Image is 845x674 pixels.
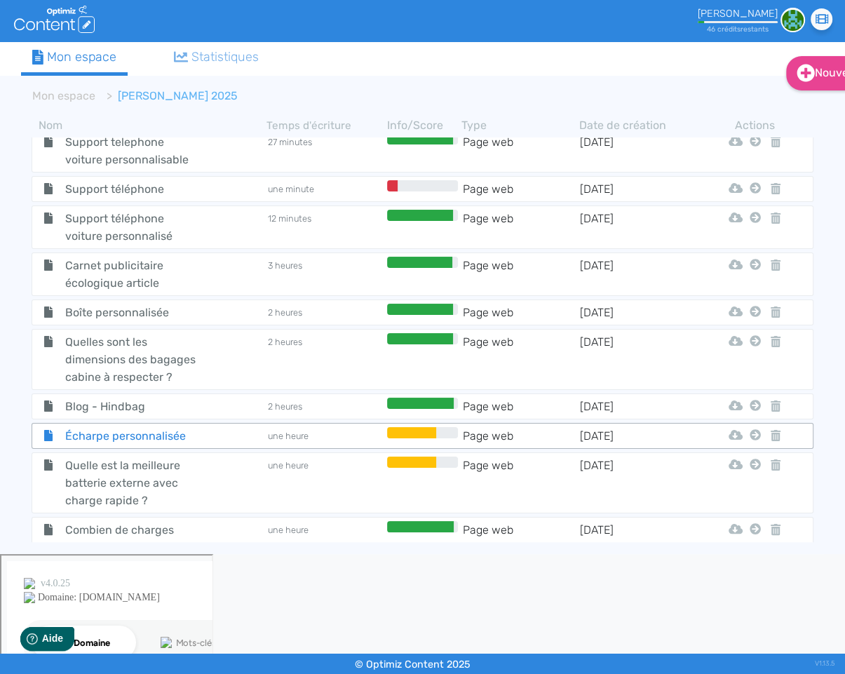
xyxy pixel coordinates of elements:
[266,398,384,415] td: 2 heures
[32,89,95,102] a: Mon espace
[55,180,209,198] span: Support téléphone
[266,117,384,134] th: Temps d'écriture
[266,304,384,321] td: 2 heures
[55,333,209,386] span: Quelles sont les dimensions des bagages cabine à respecter ?
[384,117,462,134] th: Info/Score
[737,25,741,34] span: s
[55,457,209,509] span: Quelle est la meilleure batterie externe avec charge rapide ?
[21,79,707,113] nav: breadcrumb
[266,133,384,168] td: 27 minutes
[461,333,579,386] td: Page web
[579,427,696,445] td: [DATE]
[461,457,579,509] td: Page web
[266,333,384,386] td: 2 heures
[266,180,384,198] td: une minute
[765,25,769,34] span: s
[579,133,696,168] td: [DATE]
[22,36,34,48] img: website_grey.svg
[21,42,128,76] a: Mon espace
[22,22,34,34] img: logo_orange.svg
[707,25,769,34] small: 46 crédit restant
[32,48,116,67] div: Mon espace
[72,11,93,22] span: Aide
[579,180,696,198] td: [DATE]
[55,427,209,445] span: Écharpe personnalisée
[266,521,384,574] td: une heure
[159,81,170,93] img: tab_keywords_by_traffic_grey.svg
[175,83,215,92] div: Mots-clés
[461,257,579,292] td: Page web
[163,42,271,72] a: Statistiques
[461,304,579,321] td: Page web
[579,398,696,415] td: [DATE]
[461,180,579,198] td: Page web
[55,133,209,168] span: Support telephone voiture personnalisable
[39,22,69,34] div: v 4.0.25
[579,117,696,134] th: Date de création
[72,83,108,92] div: Domaine
[55,210,209,245] span: Support téléphone voiture personnalisé
[746,117,764,134] th: Actions
[55,398,209,415] span: Blog - Hindbag
[461,117,579,134] th: Type
[579,333,696,386] td: [DATE]
[174,48,259,67] div: Statistiques
[579,457,696,509] td: [DATE]
[579,257,696,292] td: [DATE]
[579,521,696,574] td: [DATE]
[355,659,471,670] small: © Optimiz Content 2025
[266,257,384,292] td: 3 heures
[266,457,384,509] td: une heure
[266,427,384,445] td: une heure
[579,304,696,321] td: [DATE]
[266,210,384,245] td: 12 minutes
[95,88,238,105] li: [PERSON_NAME] 2025
[461,210,579,245] td: Page web
[780,8,805,32] img: 1e30b6080cd60945577255910d948632
[36,36,158,48] div: Domaine: [DOMAIN_NAME]
[55,521,209,574] span: Combien de charges peut offrir une batterie externe 10 000 mAh ?
[461,427,579,445] td: Page web
[579,210,696,245] td: [DATE]
[698,8,778,20] div: [PERSON_NAME]
[461,133,579,168] td: Page web
[815,654,834,674] div: V1.13.5
[55,257,209,292] span: Carnet publicitaire écologique article
[55,304,209,321] span: Boîte personnalisée
[461,521,579,574] td: Page web
[461,398,579,415] td: Page web
[32,117,266,134] th: Nom
[57,81,68,93] img: tab_domain_overview_orange.svg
